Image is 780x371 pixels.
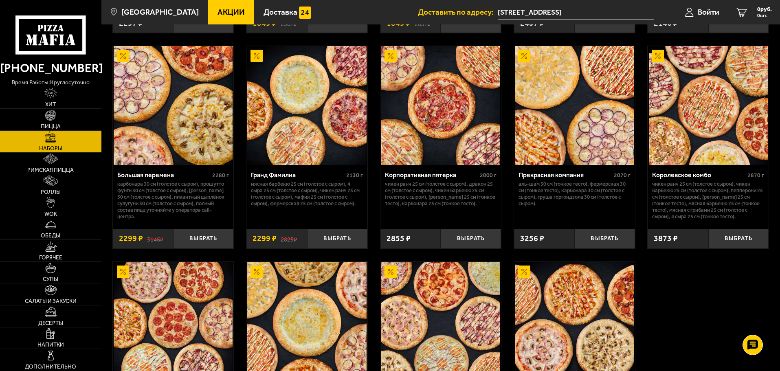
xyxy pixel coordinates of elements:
div: Королевское комбо [652,171,745,179]
span: 0 руб. [757,7,772,12]
span: 0 шт. [757,13,772,18]
button: Выбрать [307,229,367,249]
img: Большая перемена [114,46,233,165]
span: Римская пицца [27,167,74,173]
span: 2000 г [480,172,497,179]
img: Акционный [250,266,263,278]
span: 2457 ₽ [520,19,544,27]
span: Супы [43,277,58,282]
div: Корпоративная пятерка [385,171,478,179]
img: Акционный [518,266,530,278]
span: 2146 ₽ [654,19,678,27]
a: АкционныйКорпоративная пятерка [380,46,501,165]
s: 2507 ₽ [281,19,297,27]
img: Королевское комбо [649,46,768,165]
s: 2825 ₽ [281,235,297,243]
p: Мясная Барбекю 25 см (толстое с сыром), 4 сыра 25 см (толстое с сыром), Чикен Ранч 25 см (толстое... [251,181,363,207]
div: Большая перемена [117,171,211,179]
p: Чикен Ранч 25 см (толстое с сыром), Дракон 25 см (толстое с сыром), Чикен Барбекю 25 см (толстое ... [385,181,497,207]
span: Доставить по адресу: [418,8,498,16]
a: АкционныйГранд Фамилиа [246,46,367,165]
span: 2070 г [614,172,631,179]
img: Акционный [652,50,664,62]
s: 2057 ₽ [415,19,431,27]
span: 3873 ₽ [654,235,678,243]
span: Салаты и закуски [25,299,77,304]
img: Прекрасная компания [515,46,634,165]
s: 3146 ₽ [147,235,163,243]
button: Выбрать [441,229,501,249]
span: Шпалерная улица, 54 [498,5,654,20]
button: Выбрать [173,229,233,249]
span: Роллы [41,189,61,195]
button: Выбрать [574,229,635,249]
span: 2299 ₽ [253,235,277,243]
span: Дополнительно [25,364,76,370]
a: АкционныйБольшая перемена [113,46,234,165]
span: 1849 ₽ [387,19,411,27]
span: 3256 ₽ [520,235,544,243]
p: Карбонара 30 см (толстое с сыром), Прошутто Фунги 30 см (толстое с сыром), [PERSON_NAME] 30 см (т... [117,181,229,220]
img: Гранд Фамилиа [247,46,366,165]
p: Чикен Ранч 25 см (толстое с сыром), Чикен Барбекю 25 см (толстое с сыром), Пепперони 25 см (толст... [652,181,764,220]
a: АкционныйПрекрасная компания [514,46,635,165]
input: Ваш адрес доставки [498,5,654,20]
img: Акционный [385,266,397,278]
span: Войти [698,8,719,16]
img: Акционный [117,50,129,62]
span: WOK [44,211,57,217]
span: 2870 г [747,172,764,179]
div: Гранд Фамилиа [251,171,344,179]
span: Пицца [41,124,61,130]
button: Выбрать [708,229,769,249]
img: 15daf4d41897b9f0e9f617042186c801.svg [299,7,311,19]
span: Горячее [39,255,62,261]
span: 2280 г [212,172,229,179]
span: 2297 ₽ [119,19,143,27]
span: Хит [45,102,56,108]
span: 2130 г [346,172,363,179]
img: Корпоративная пятерка [381,46,500,165]
span: Наборы [39,146,62,151]
span: 1849 ₽ [253,19,277,27]
span: Обеды [41,233,60,239]
span: Акции [218,8,245,16]
span: 2855 ₽ [387,235,411,243]
span: 2299 ₽ [119,235,143,243]
img: Акционный [117,266,129,278]
div: Прекрасная компания [519,171,612,179]
img: Акционный [250,50,263,62]
a: АкционныйКоролевское комбо [648,46,769,165]
img: Акционный [518,50,530,62]
span: Напитки [37,342,64,348]
p: Аль-Шам 30 см (тонкое тесто), Фермерская 30 см (тонкое тесто), Карбонара 30 см (толстое с сыром),... [519,181,631,207]
span: Доставка [264,8,297,16]
span: Десерты [38,321,63,326]
span: [GEOGRAPHIC_DATA] [121,8,199,16]
img: Акционный [385,50,397,62]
